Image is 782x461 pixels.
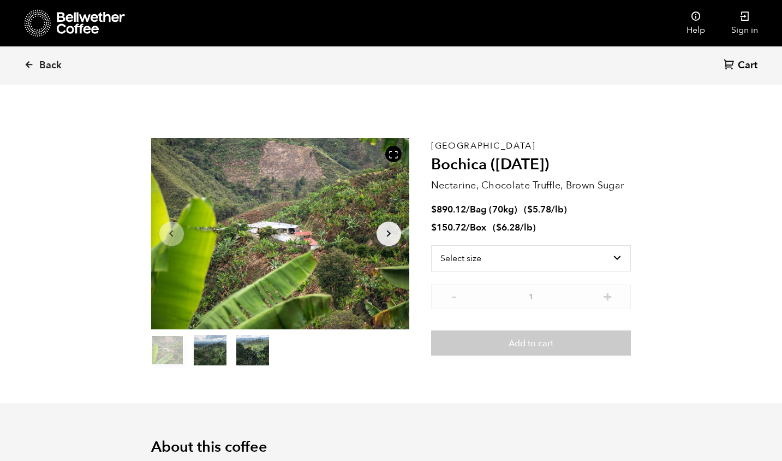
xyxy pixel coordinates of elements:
bdi: 150.72 [431,221,466,234]
bdi: 5.78 [527,203,551,216]
bdi: 6.28 [496,221,520,234]
span: $ [431,203,437,216]
button: Add to cart [431,330,631,356]
span: Box [470,221,486,234]
span: / [466,221,470,234]
h2: About this coffee [151,439,631,456]
p: Nectarine, Chocolate Truffle, Brown Sugar [431,178,631,193]
span: /lb [520,221,533,234]
button: + [601,290,614,301]
span: ( ) [524,203,567,216]
span: $ [496,221,502,234]
button: - [447,290,461,301]
span: $ [527,203,533,216]
span: Cart [738,59,757,72]
span: ( ) [493,221,536,234]
span: / [466,203,470,216]
h2: Bochica ([DATE]) [431,156,631,174]
a: Cart [724,58,760,73]
bdi: 890.12 [431,203,466,216]
span: /lb [551,203,564,216]
span: $ [431,221,437,234]
span: Bag (70kg) [470,203,517,216]
span: Back [39,59,62,72]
